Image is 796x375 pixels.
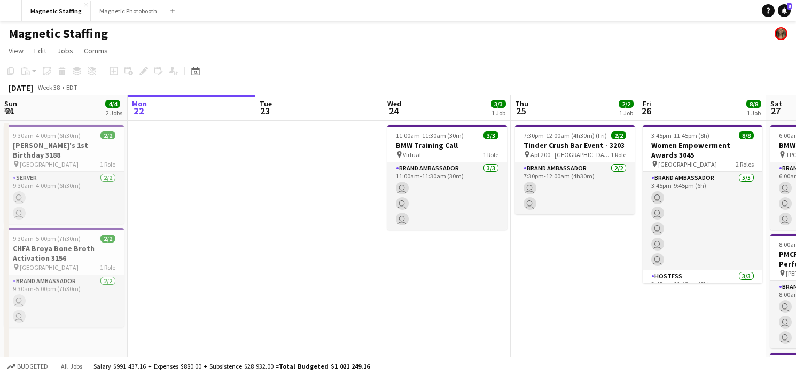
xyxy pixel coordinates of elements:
div: 1 Job [747,109,761,117]
span: 3:45pm-11:45pm (8h) [651,131,709,139]
span: 1 Role [483,151,498,159]
span: 23 [258,105,272,117]
span: 21 [3,105,17,117]
span: View [9,46,24,56]
div: Salary $991 437.16 + Expenses $880.00 + Subsistence $28 932.00 = [93,362,370,370]
span: Fri [643,99,651,108]
span: 22 [130,105,147,117]
span: 3/3 [491,100,506,108]
span: All jobs [59,362,84,370]
span: 2/2 [100,131,115,139]
span: Sat [770,99,782,108]
span: 26 [641,105,651,117]
div: [DATE] [9,82,33,93]
span: 1 Role [100,263,115,271]
span: Total Budgeted $1 021 249.16 [279,362,370,370]
span: 8/8 [739,131,754,139]
span: 27 [769,105,782,117]
div: 1 Job [619,109,633,117]
span: Edit [34,46,46,56]
span: Comms [84,46,108,56]
button: Budgeted [5,361,50,372]
span: Week 38 [35,83,62,91]
a: Edit [30,44,51,58]
span: [GEOGRAPHIC_DATA] [20,263,79,271]
app-job-card: 7:30pm-12:00am (4h30m) (Fri)2/2Tinder Crush Bar Event - 3203 Apt 200 - [GEOGRAPHIC_DATA]1 RoleBra... [515,125,635,214]
span: 1 Role [611,151,626,159]
span: 9:30am-5:00pm (7h30m) [13,235,81,243]
h3: CHFA Broya Bone Broth Activation 3156 [4,244,124,263]
div: EDT [66,83,77,91]
h3: [PERSON_NAME]'s 1st Birthday 3188 [4,140,124,160]
a: Comms [80,44,112,58]
span: 2/2 [100,235,115,243]
h3: Women Empowerment Awards 3045 [643,140,762,160]
span: 8 [787,3,792,10]
app-card-role: Brand Ambassador3/311:00am-11:30am (30m) [387,162,507,230]
a: 8 [778,4,791,17]
app-card-role: Brand Ambassador2/27:30pm-12:00am (4h30m) [515,162,635,214]
button: Magnetic Staffing [22,1,91,21]
span: Jobs [57,46,73,56]
span: Wed [387,99,401,108]
span: Tue [260,99,272,108]
div: 2 Jobs [106,109,122,117]
span: 24 [386,105,401,117]
span: 25 [513,105,528,117]
app-user-avatar: Bianca Fantauzzi [775,27,787,40]
app-card-role: Server2/29:30am-4:00pm (6h30m) [4,172,124,224]
h3: Tinder Crush Bar Event - 3203 [515,140,635,150]
app-job-card: 9:30am-4:00pm (6h30m)2/2[PERSON_NAME]'s 1st Birthday 3188 [GEOGRAPHIC_DATA]1 RoleServer2/29:30am-... [4,125,124,224]
app-card-role: Hostess3/33:45pm-11:45pm (8h) [643,270,762,338]
span: [GEOGRAPHIC_DATA] [658,160,717,168]
div: 1 Job [491,109,505,117]
span: 11:00am-11:30am (30m) [396,131,464,139]
app-job-card: 9:30am-5:00pm (7h30m)2/2CHFA Broya Bone Broth Activation 3156 [GEOGRAPHIC_DATA]1 RoleBrand Ambass... [4,228,124,327]
span: 7:30pm-12:00am (4h30m) (Fri) [524,131,607,139]
span: Virtual [403,151,421,159]
span: 3/3 [483,131,498,139]
a: Jobs [53,44,77,58]
app-card-role: Brand Ambassador2/29:30am-5:00pm (7h30m) [4,275,124,327]
span: Budgeted [17,363,48,370]
span: 2 Roles [736,160,754,168]
a: View [4,44,28,58]
span: 1 Role [100,160,115,168]
h3: BMW Training Call [387,140,507,150]
span: 4/4 [105,100,120,108]
app-job-card: 3:45pm-11:45pm (8h)8/8Women Empowerment Awards 3045 [GEOGRAPHIC_DATA]2 RolesBrand Ambassador5/53:... [643,125,762,283]
span: 2/2 [611,131,626,139]
span: 9:30am-4:00pm (6h30m) [13,131,81,139]
app-job-card: 11:00am-11:30am (30m)3/3BMW Training Call Virtual1 RoleBrand Ambassador3/311:00am-11:30am (30m) [387,125,507,230]
h1: Magnetic Staffing [9,26,108,42]
button: Magnetic Photobooth [91,1,166,21]
span: Thu [515,99,528,108]
app-card-role: Brand Ambassador5/53:45pm-9:45pm (6h) [643,172,762,270]
span: Sun [4,99,17,108]
span: Mon [132,99,147,108]
span: 2/2 [619,100,634,108]
span: [GEOGRAPHIC_DATA] [20,160,79,168]
span: Apt 200 - [GEOGRAPHIC_DATA] [530,151,611,159]
span: 8/8 [746,100,761,108]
